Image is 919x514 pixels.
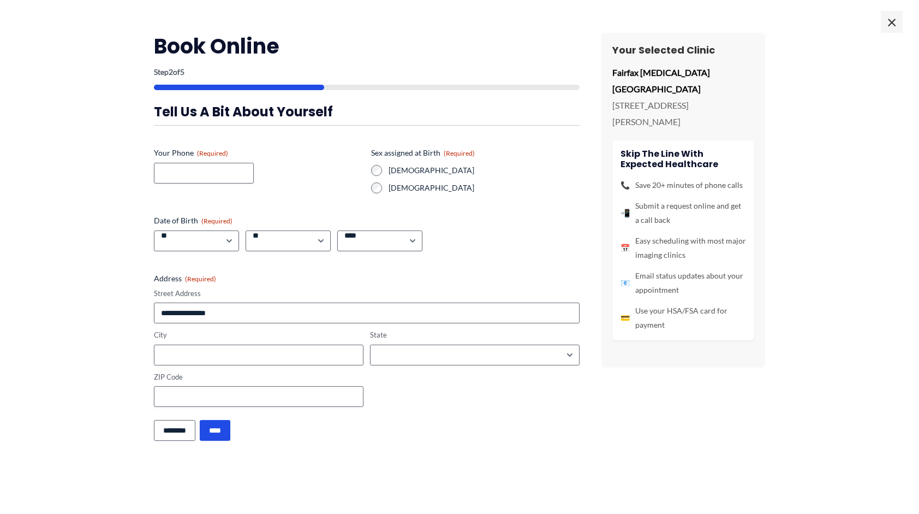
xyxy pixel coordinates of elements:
[389,182,580,193] label: [DEMOGRAPHIC_DATA]
[169,67,173,76] span: 2
[154,215,232,226] legend: Date of Birth
[154,103,580,120] h3: Tell us a bit about yourself
[154,147,362,158] label: Your Phone
[620,178,630,192] span: 📞
[180,67,184,76] span: 5
[620,311,630,325] span: 💳
[620,269,746,297] li: Email status updates about your appointment
[620,199,746,227] li: Submit a request online and get a call back
[620,206,630,220] span: 📲
[371,147,475,158] legend: Sex assigned at Birth
[154,330,363,340] label: City
[612,97,754,129] p: [STREET_ADDRESS][PERSON_NAME]
[197,149,228,157] span: (Required)
[620,276,630,290] span: 📧
[620,241,630,255] span: 📅
[612,44,754,56] h3: Your Selected Clinic
[154,273,216,284] legend: Address
[154,33,580,60] h2: Book Online
[185,275,216,283] span: (Required)
[620,304,746,332] li: Use your HSA/FSA card for payment
[201,217,232,225] span: (Required)
[370,330,580,340] label: State
[154,288,580,299] label: Street Address
[389,165,580,176] label: [DEMOGRAPHIC_DATA]
[620,178,746,192] li: Save 20+ minutes of phone calls
[612,64,754,97] p: Fairfax [MEDICAL_DATA] [GEOGRAPHIC_DATA]
[620,149,746,169] h4: Skip the line with Expected Healthcare
[154,68,580,76] p: Step of
[154,372,363,382] label: ZIP Code
[620,234,746,262] li: Easy scheduling with most major imaging clinics
[881,11,903,33] span: ×
[444,149,475,157] span: (Required)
